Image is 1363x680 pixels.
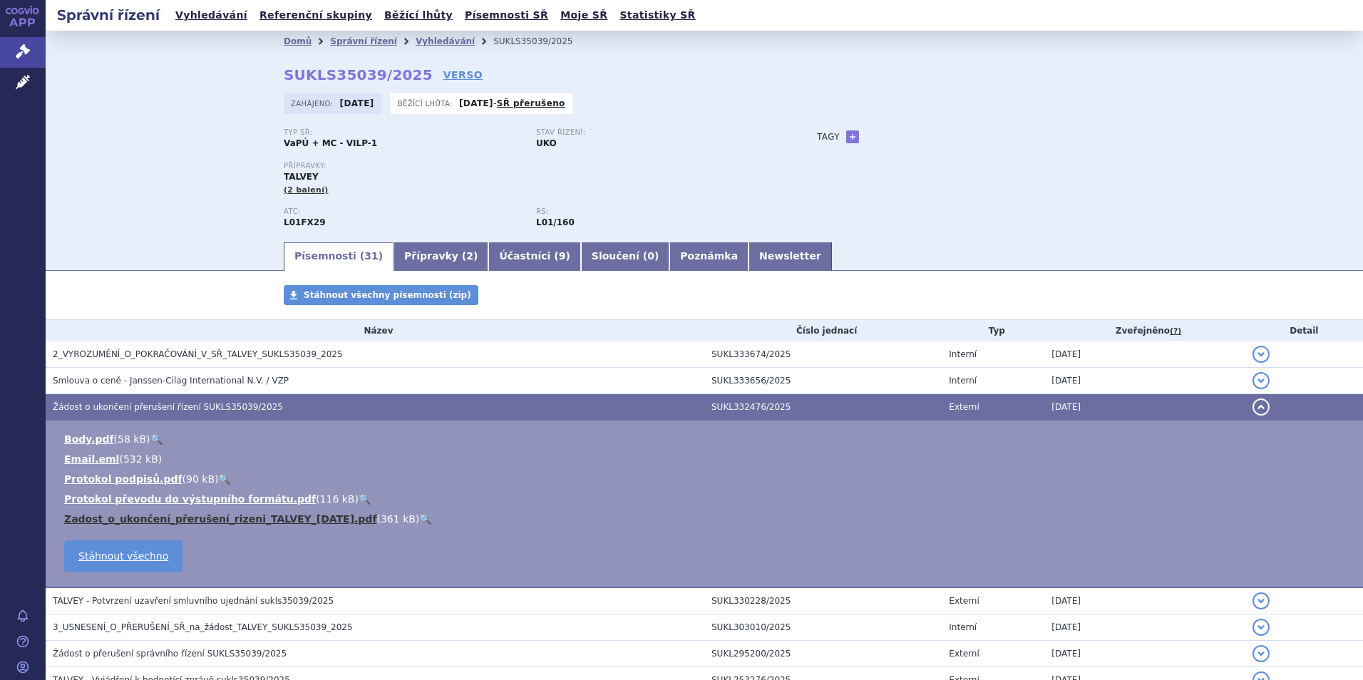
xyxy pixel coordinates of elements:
a: Protokol převodu do výstupního formátu.pdf [64,493,316,505]
li: ( ) [64,472,1349,486]
a: Newsletter [749,242,832,271]
abbr: (?) [1170,326,1181,336]
span: Běžící lhůta: [398,98,456,109]
td: [DATE] [1044,641,1245,667]
a: Písemnosti SŘ [461,6,552,25]
a: VERSO [443,68,483,82]
a: 🔍 [359,493,371,505]
td: [DATE] [1044,368,1245,394]
p: Stav řízení: [536,128,774,137]
a: SŘ přerušeno [497,98,565,108]
span: 90 kB [186,473,215,485]
span: 2 [466,250,473,262]
span: 3_USNESENÍ_O_PŘERUŠENÍ_SŘ_na_žádost_TALVEY_SUKLS35039_2025 [53,622,353,632]
td: SUKL332476/2025 [704,394,942,421]
p: Přípravky: [284,162,788,170]
td: SUKL333656/2025 [704,368,942,394]
a: Účastníci (9) [488,242,580,271]
a: Vyhledávání [416,36,475,46]
button: detail [1253,346,1270,363]
a: Email.eml [64,453,119,465]
p: - [459,98,565,109]
a: Stáhnout všechno [64,540,182,572]
h3: Tagy [817,128,840,145]
a: 🔍 [218,473,230,485]
span: Externí [949,649,979,659]
span: Žádost o ukončení přerušení řízení SUKLS35039/2025 [53,402,283,412]
span: TALVEY - Potvrzení uzavření smluvního ujednání sukls35039/2025 [53,596,334,606]
a: 🔍 [150,433,163,445]
td: SUKL303010/2025 [704,614,942,641]
button: detail [1253,398,1270,416]
li: ( ) [64,432,1349,446]
a: Zadost_o_ukončení_přerušení_rizeni_TALVEY_[DATE].pdf [64,513,376,525]
span: Externí [949,402,979,412]
p: Typ SŘ: [284,128,522,137]
li: ( ) [64,452,1349,466]
li: SUKLS35039/2025 [493,31,591,52]
span: Interní [949,622,977,632]
th: Zveřejněno [1044,320,1245,341]
a: Běžící lhůty [380,6,457,25]
h2: Správní řízení [46,5,171,25]
strong: [DATE] [459,98,493,108]
strong: monoklonální protilátky a konjugáty protilátka – léčivo [536,217,575,227]
span: 31 [364,250,378,262]
th: Číslo jednací [704,320,942,341]
span: Zahájeno: [291,98,336,109]
strong: VaPÚ + MC - VILP-1 [284,138,377,148]
td: [DATE] [1044,587,1245,614]
span: TALVEY [284,172,319,182]
button: detail [1253,619,1270,636]
td: SUKL333674/2025 [704,341,942,368]
button: detail [1253,372,1270,389]
td: [DATE] [1044,394,1245,421]
strong: TALKVETAMAB [284,217,326,227]
a: Stáhnout všechny písemnosti (zip) [284,285,478,305]
span: Žádost o přerušení správního řízení SUKLS35039/2025 [53,649,287,659]
a: Přípravky (2) [394,242,488,271]
a: Referenční skupiny [255,6,376,25]
li: ( ) [64,512,1349,526]
td: SUKL295200/2025 [704,641,942,667]
a: Vyhledávání [171,6,252,25]
a: + [846,130,859,143]
th: Typ [942,320,1044,341]
span: 0 [647,250,654,262]
a: Statistiky SŘ [615,6,699,25]
a: Moje SŘ [556,6,612,25]
p: RS: [536,207,774,216]
span: Smlouva o ceně - Janssen-Cilag International N.V. / VZP [53,376,289,386]
span: Stáhnout všechny písemnosti (zip) [304,290,471,300]
span: (2 balení) [284,185,329,195]
span: 2_VYROZUMĚNÍ_O_POKRAČOVÁNÍ_V_SŘ_TALVEY_SUKLS35039_2025 [53,349,343,359]
button: detail [1253,592,1270,609]
a: 🔍 [419,513,431,525]
td: [DATE] [1044,341,1245,368]
span: 116 kB [320,493,355,505]
a: Písemnosti (31) [284,242,394,271]
strong: SUKLS35039/2025 [284,66,433,83]
span: Interní [949,349,977,359]
span: 532 kB [123,453,158,465]
span: 9 [559,250,566,262]
li: ( ) [64,492,1349,506]
p: ATC: [284,207,522,216]
strong: UKO [536,138,557,148]
td: SUKL330228/2025 [704,587,942,614]
th: Detail [1245,320,1363,341]
span: Externí [949,596,979,606]
span: 361 kB [381,513,416,525]
a: Domů [284,36,312,46]
a: Správní řízení [330,36,397,46]
button: detail [1253,645,1270,662]
a: Poznámka [669,242,749,271]
span: 58 kB [118,433,146,445]
td: [DATE] [1044,614,1245,641]
strong: [DATE] [340,98,374,108]
th: Název [46,320,704,341]
a: Sloučení (0) [581,242,669,271]
a: Body.pdf [64,433,114,445]
span: Interní [949,376,977,386]
a: Protokol podpisů.pdf [64,473,182,485]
